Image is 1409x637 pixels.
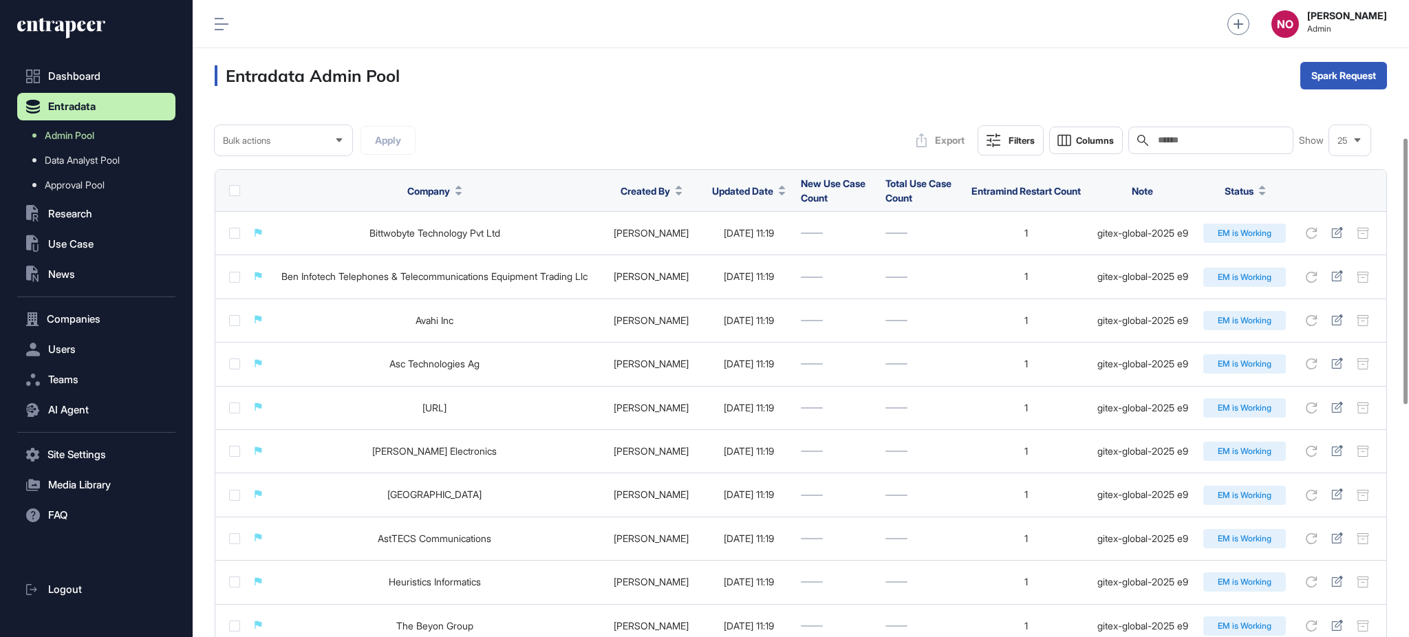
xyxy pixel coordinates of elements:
span: Created By [621,184,670,198]
span: Updated Date [712,184,773,198]
div: 1 [970,228,1082,239]
a: [PERSON_NAME] [614,402,689,413]
span: Admin [1307,24,1387,34]
a: [PERSON_NAME] [614,445,689,457]
span: Teams [48,374,78,385]
div: [DATE] 11:19 [711,271,787,282]
a: Dashboard [17,63,175,90]
button: Updated Date [712,184,786,198]
a: [GEOGRAPHIC_DATA] [387,488,482,500]
span: 25 [1337,136,1348,146]
button: AI Agent [17,396,175,424]
div: 1 [970,533,1082,544]
div: gitex-global-2025 e9 [1096,271,1190,282]
div: EM is Working [1203,529,1286,548]
div: gitex-global-2025 e9 [1096,533,1190,544]
button: Use Case [17,230,175,258]
div: [DATE] 11:19 [711,315,787,326]
div: gitex-global-2025 e9 [1096,358,1190,369]
span: Media Library [48,479,111,490]
div: EM is Working [1203,442,1286,461]
div: [DATE] 11:19 [711,533,787,544]
div: gitex-global-2025 e9 [1096,402,1190,413]
span: Users [48,344,76,355]
span: Show [1299,135,1324,146]
a: The Beyon Group [396,620,473,631]
a: [PERSON_NAME] [614,358,689,369]
span: Total Use Case Count [885,177,951,204]
span: Admin Pool [45,130,94,141]
a: [PERSON_NAME] [614,314,689,326]
a: Bittwobyte Technology Pvt Ltd [369,227,500,239]
button: Companies [17,305,175,333]
button: Teams [17,366,175,393]
div: gitex-global-2025 e9 [1096,576,1190,587]
button: News [17,261,175,288]
span: Company [407,184,450,198]
div: 1 [970,402,1082,413]
a: [PERSON_NAME] Electronics [372,445,497,457]
div: EM is Working [1203,572,1286,592]
div: Filters [1009,135,1035,146]
span: Columns [1076,136,1114,146]
a: Ben Infotech Telephones & Telecommunications Equipment Trading Llc [281,270,588,282]
div: 1 [970,358,1082,369]
button: Status [1225,184,1266,198]
button: NO [1271,10,1299,38]
button: Site Settings [17,441,175,468]
div: gitex-global-2025 e9 [1096,315,1190,326]
button: Created By [621,184,682,198]
span: Note [1132,185,1153,197]
span: Approval Pool [45,180,105,191]
div: 1 [970,446,1082,457]
div: EM is Working [1203,616,1286,636]
a: Admin Pool [24,123,175,148]
a: Data Analyst Pool [24,148,175,173]
div: [DATE] 11:19 [711,228,787,239]
span: Use Case [48,239,94,250]
div: 1 [970,576,1082,587]
div: 1 [970,315,1082,326]
strong: [PERSON_NAME] [1307,10,1387,21]
div: [DATE] 11:19 [711,576,787,587]
a: AstTECS Communications [378,532,491,544]
span: New Use Case Count [801,177,865,204]
button: Spark Request [1300,62,1387,89]
a: [PERSON_NAME] [614,270,689,282]
span: Research [48,208,92,219]
div: [DATE] 11:19 [711,489,787,500]
div: [DATE] 11:19 [711,446,787,457]
button: Company [407,184,462,198]
a: Avahi Inc [416,314,453,326]
a: [URL] [422,402,447,413]
span: Data Analyst Pool [45,155,120,166]
a: [PERSON_NAME] [614,576,689,587]
span: Logout [48,584,82,595]
div: [DATE] 11:19 [711,402,787,413]
span: Dashboard [48,71,100,82]
h3: Entradata Admin Pool [215,65,400,86]
div: 1 [970,271,1082,282]
div: gitex-global-2025 e9 [1096,228,1190,239]
div: 1 [970,489,1082,500]
button: FAQ [17,501,175,529]
span: Bulk actions [223,136,270,146]
a: Asc Technologies Ag [389,358,480,369]
span: Entramind Restart Count [971,185,1081,197]
div: gitex-global-2025 e9 [1096,446,1190,457]
button: Users [17,336,175,363]
button: Entradata [17,93,175,120]
span: FAQ [48,510,67,521]
div: gitex-global-2025 e9 [1096,620,1190,631]
a: [PERSON_NAME] [614,488,689,500]
div: EM is Working [1203,398,1286,418]
div: 1 [970,620,1082,631]
div: [DATE] 11:19 [711,358,787,369]
span: Status [1225,184,1254,198]
span: Site Settings [47,449,106,460]
a: [PERSON_NAME] [614,227,689,239]
a: Heuristics Informatics [389,576,481,587]
span: News [48,269,75,280]
a: [PERSON_NAME] [614,532,689,544]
